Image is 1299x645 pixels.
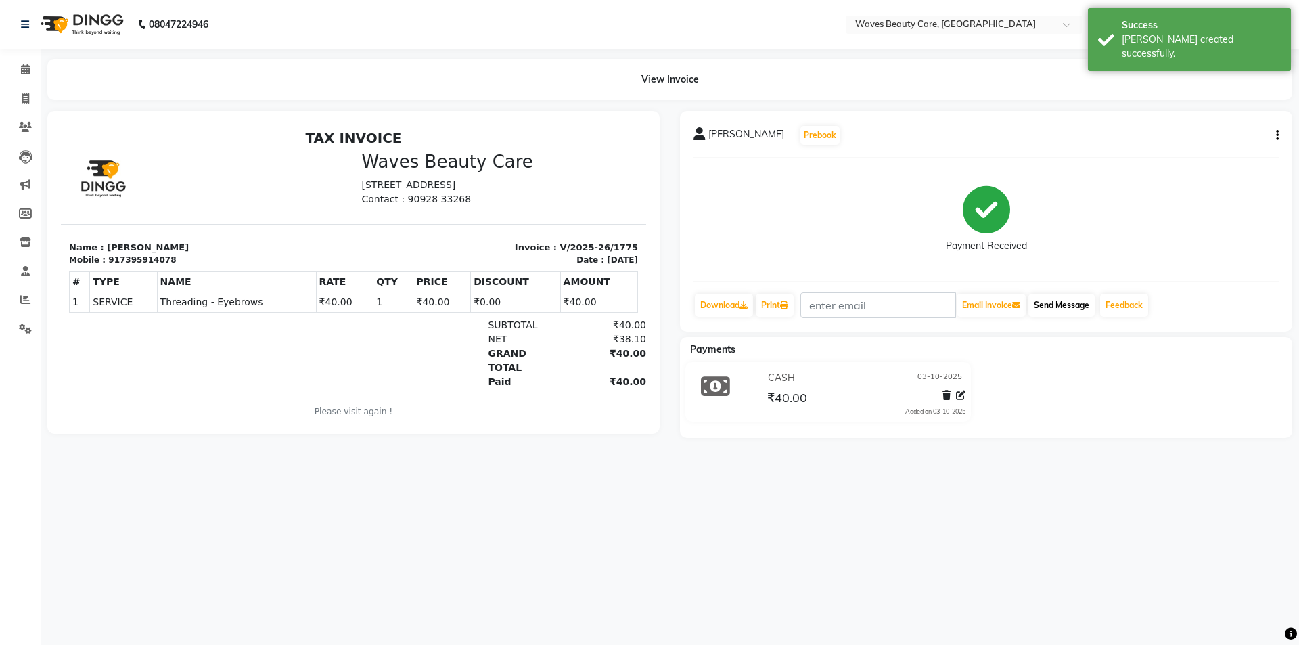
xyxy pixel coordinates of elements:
[800,292,956,318] input: enter email
[352,148,410,168] th: PRICE
[29,148,96,168] th: TYPE
[96,148,255,168] th: NAME
[35,5,127,43] img: logo
[800,126,840,145] button: Prebook
[9,148,29,168] th: #
[99,171,252,185] span: Threading - Eyebrows
[8,116,285,130] p: Name : [PERSON_NAME]
[313,168,352,188] td: 1
[255,168,313,188] td: ₹40.00
[419,250,502,265] div: Paid
[516,129,543,141] div: Date :
[502,208,585,222] div: ₹38.10
[546,129,577,141] div: [DATE]
[8,129,45,141] div: Mobile :
[410,148,499,168] th: DISCOUNT
[8,5,577,22] h2: TAX INVOICE
[905,407,965,416] div: Added on 03-10-2025
[8,281,577,293] p: Please visit again !
[419,194,502,208] div: SUBTOTAL
[499,168,576,188] td: ₹40.00
[1100,294,1148,317] a: Feedback
[1122,18,1281,32] div: Success
[301,116,578,130] p: Invoice : V/2025-26/1775
[917,371,962,385] span: 03-10-2025
[502,222,585,250] div: ₹40.00
[1122,32,1281,61] div: Bill created successfully.
[695,294,753,317] a: Download
[47,59,1292,100] div: View Invoice
[352,168,410,188] td: ₹40.00
[255,148,313,168] th: RATE
[9,168,29,188] td: 1
[957,294,1026,317] button: Email Invoice
[1028,294,1095,317] button: Send Message
[47,129,115,141] div: 917395914078
[502,250,585,265] div: ₹40.00
[502,194,585,208] div: ₹40.00
[149,5,208,43] b: 08047224946
[410,168,499,188] td: ₹0.00
[767,390,807,409] span: ₹40.00
[708,127,784,146] span: [PERSON_NAME]
[946,239,1027,253] div: Payment Received
[313,148,352,168] th: QTY
[301,68,578,82] p: Contact : 90928 33268
[419,222,502,250] div: GRAND TOTAL
[768,371,795,385] span: CASH
[29,168,96,188] td: SERVICE
[301,53,578,68] p: [STREET_ADDRESS]
[756,294,794,317] a: Print
[419,208,502,222] div: NET
[690,343,735,355] span: Payments
[499,148,576,168] th: AMOUNT
[301,27,578,48] h3: Waves Beauty Care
